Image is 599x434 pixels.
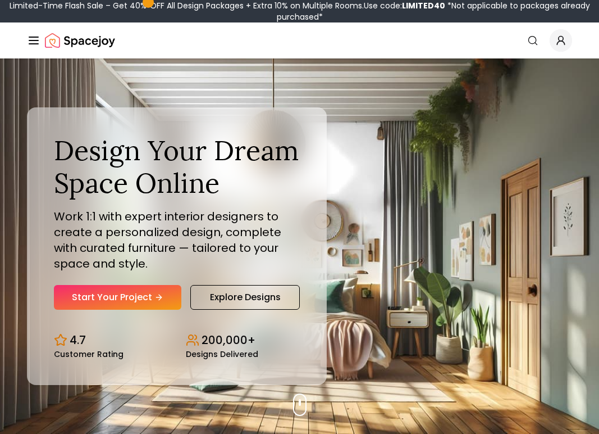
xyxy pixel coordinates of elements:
a: Spacejoy [45,29,115,52]
nav: Global [27,22,572,58]
img: Spacejoy Logo [45,29,115,52]
a: Explore Designs [190,285,300,310]
div: Design stats [54,323,300,358]
small: Designs Delivered [186,350,258,358]
p: Work 1:1 with expert interior designers to create a personalized design, complete with curated fu... [54,209,300,272]
h1: Design Your Dream Space Online [54,134,300,199]
small: Customer Rating [54,350,124,358]
p: 200,000+ [202,332,255,348]
a: Start Your Project [54,285,181,310]
p: 4.7 [70,332,86,348]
